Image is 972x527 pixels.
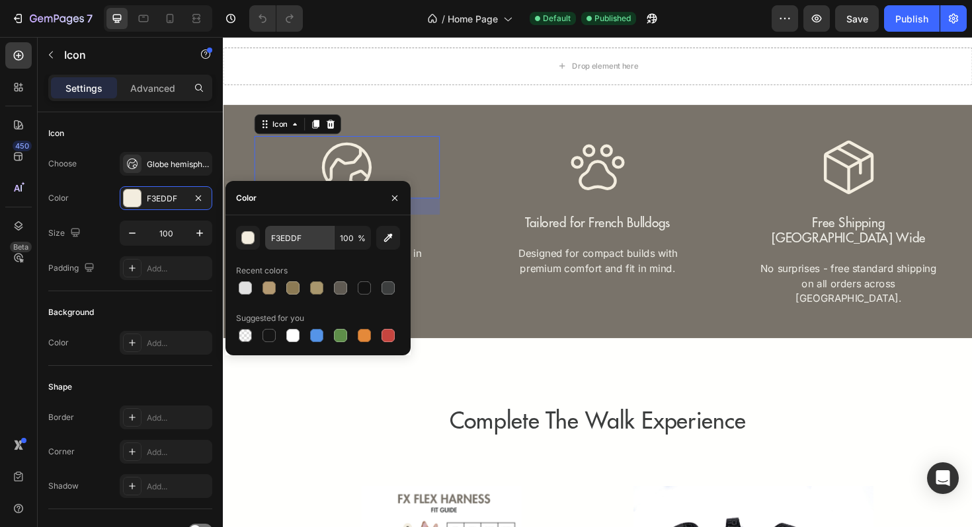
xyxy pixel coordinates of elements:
div: Suggested for you [236,312,304,324]
p: No surprises - free standard shipping on all orders across [GEOGRAPHIC_DATA]. [565,237,759,285]
div: Background [48,306,94,318]
div: Padding [48,260,97,277]
h2: complete the walk experience [19,392,775,423]
div: Add... [147,481,209,493]
button: 7 [5,5,99,32]
p: Tailored for French Bulldogs [300,190,494,205]
div: Choose [48,158,77,170]
div: Color [48,192,69,204]
p: Designed for compact builds with premium comfort and fit in mind. [300,221,494,253]
div: Color [236,192,257,204]
div: Shape [48,381,72,393]
div: Publish [895,12,928,26]
div: Beta [10,242,32,252]
iframe: Design area [223,37,972,527]
div: Add... [147,446,209,458]
div: Add... [147,412,209,424]
div: Add... [147,263,209,275]
span: Save [846,13,868,24]
button: Publish [884,5,940,32]
span: % [358,232,366,244]
input: Eg: FFFFFF [265,226,334,250]
div: 450 [13,141,32,151]
div: Icon [48,127,64,139]
span: / [442,12,445,26]
span: Default [543,13,571,24]
div: F3EDDF [147,193,185,205]
p: Free Shipping [GEOGRAPHIC_DATA] Wide [565,190,759,221]
div: Size [48,225,83,242]
div: Border [48,411,74,423]
p: Settings [65,81,102,95]
span: Home Page [448,12,498,26]
div: Corner [48,446,75,458]
p: Advanced [130,81,175,95]
div: Recent colors [236,265,288,277]
div: Shadow [48,480,79,492]
div: Open Intercom Messenger [927,462,959,494]
div: Color [48,337,69,349]
div: Add... [147,337,209,349]
p: 7 [87,11,93,26]
div: Globe hemisphere east light [147,158,209,170]
span: Published [594,13,631,24]
p: Icon [64,47,177,63]
div: Undo/Redo [249,5,303,32]
button: Save [835,5,879,32]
